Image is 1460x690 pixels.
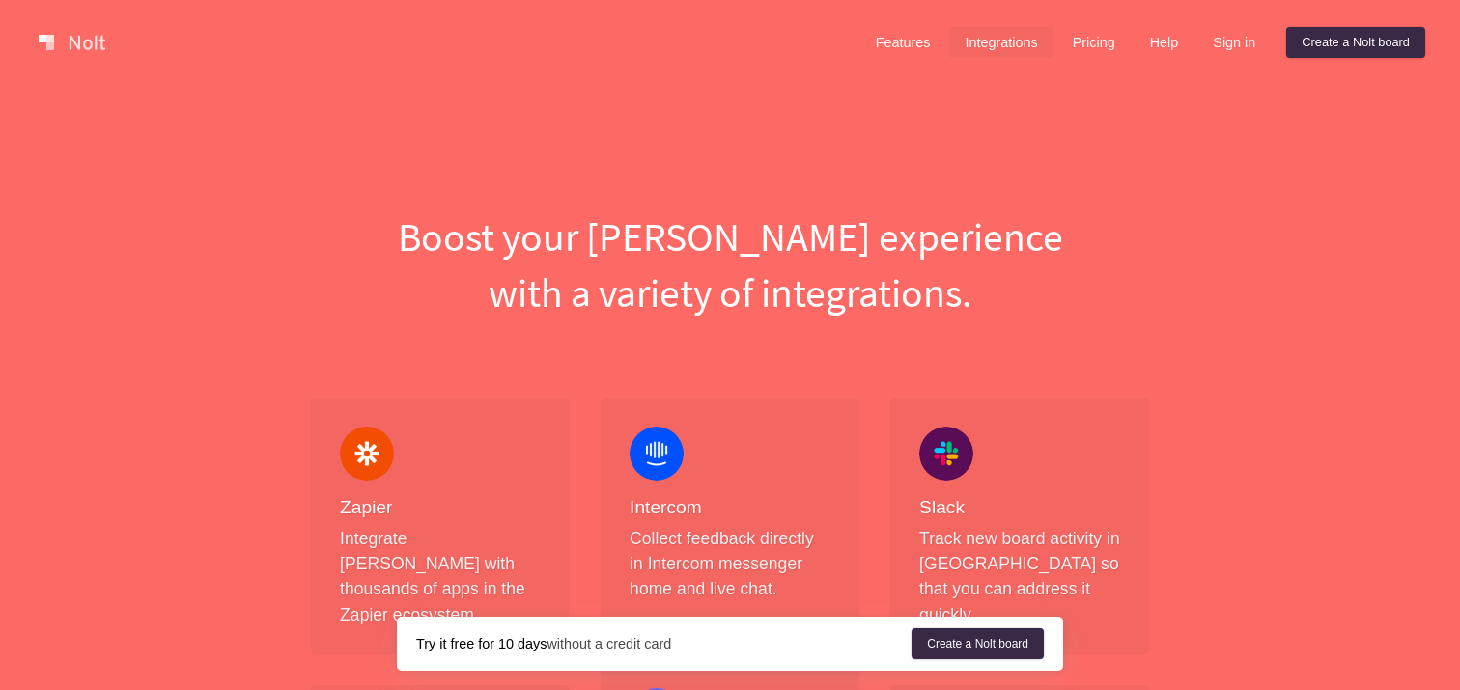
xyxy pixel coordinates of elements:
div: without a credit card [416,634,912,653]
a: Features [860,27,946,58]
h4: Zapier [340,496,541,520]
a: Create a Nolt board [1286,27,1425,58]
a: Pricing [1057,27,1131,58]
strong: Try it free for 10 days [416,636,547,651]
h4: Intercom [630,496,830,520]
h4: Slack [919,496,1120,520]
a: Create a Nolt board [912,628,1044,659]
a: Integrations [949,27,1053,58]
a: Sign in [1197,27,1271,58]
a: Help [1135,27,1194,58]
p: Collect feedback directly in Intercom messenger home and live chat. [630,526,830,602]
p: Track new board activity in [GEOGRAPHIC_DATA] so that you can address it quickly. [919,526,1120,628]
p: Integrate [PERSON_NAME] with thousands of apps in the Zapier ecosystem. [340,526,541,628]
h1: Boost your [PERSON_NAME] experience with a variety of integrations. [295,208,1165,320]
